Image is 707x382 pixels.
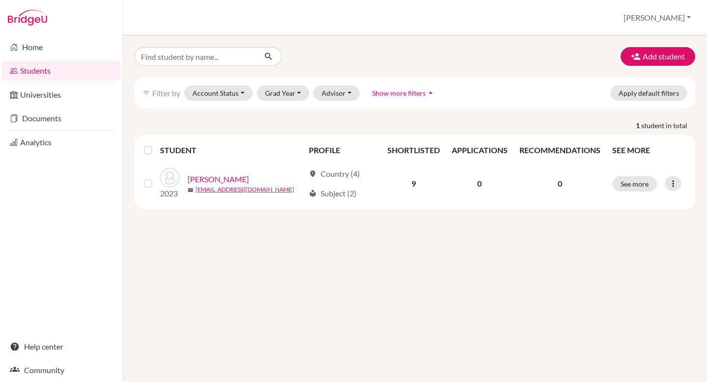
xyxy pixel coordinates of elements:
a: Students [2,61,120,81]
i: filter_list [142,89,150,97]
a: Universities [2,85,120,105]
div: Country (4) [309,168,360,180]
input: Find student by name... [135,47,256,66]
i: arrow_drop_up [426,88,435,98]
a: Home [2,37,120,57]
button: Add student [621,47,695,66]
th: STUDENT [160,138,303,162]
th: PROFILE [303,138,381,162]
th: SHORTLISTED [381,138,446,162]
button: Grad Year [257,85,310,101]
p: 2023 [160,188,180,199]
button: Account Status [184,85,253,101]
img: Perez, Pepito [160,168,180,188]
th: APPLICATIONS [446,138,514,162]
a: Community [2,360,120,380]
a: Analytics [2,133,120,152]
button: Show more filtersarrow_drop_up [364,85,444,101]
a: [PERSON_NAME] [188,173,249,185]
td: 0 [446,162,514,205]
th: SEE MORE [606,138,691,162]
strong: 1 [636,120,641,131]
img: Bridge-U [8,10,47,26]
a: [EMAIL_ADDRESS][DOMAIN_NAME] [195,185,294,194]
div: Subject (2) [309,188,356,199]
button: See more [612,176,657,191]
td: 9 [381,162,446,205]
button: Apply default filters [610,85,687,101]
span: Filter by [152,88,180,98]
button: Advisor [313,85,360,101]
button: [PERSON_NAME] [619,8,695,27]
p: 0 [519,178,600,190]
a: Help center [2,337,120,356]
span: local_library [309,190,317,197]
a: Documents [2,109,120,128]
span: location_on [309,170,317,178]
span: mail [188,187,193,193]
th: RECOMMENDATIONS [514,138,606,162]
span: student in total [641,120,695,131]
span: Show more filters [372,89,426,97]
